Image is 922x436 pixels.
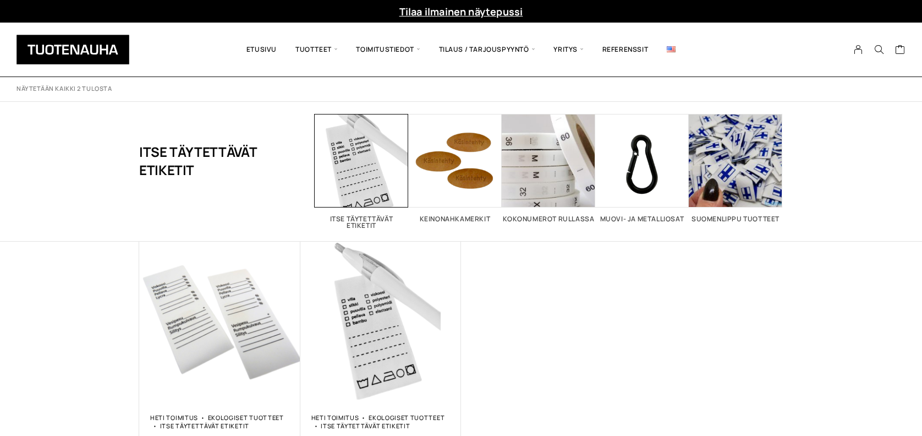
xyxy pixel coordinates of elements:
[408,216,502,222] h2: Keinonahkamerkit
[311,413,359,422] a: Heti toimitus
[895,44,905,57] a: Cart
[667,46,676,52] img: English
[869,45,890,54] button: Search
[689,114,782,222] a: Visit product category Suomenlippu tuotteet
[160,422,249,430] a: Itse täytettävät etiketit
[593,31,658,68] a: Referenssit
[208,413,284,422] a: Ekologiset tuotteet
[369,413,444,422] a: Ekologiset tuotteet
[399,5,523,18] a: Tilaa ilmainen näytepussi
[17,85,112,93] p: Näytetään kaikki 2 tulosta
[150,413,198,422] a: Heti toimitus
[848,45,869,54] a: My Account
[286,31,347,68] span: Tuotteet
[17,35,129,64] img: Tuotenauha Oy
[347,31,429,68] span: Toimitustiedot
[595,216,689,222] h2: Muovi- ja metalliosat
[321,422,410,430] a: Itse täytettävät etiketit
[237,31,286,68] a: Etusivu
[502,216,595,222] h2: Kokonumerot rullassa
[139,114,260,208] h1: Itse täytettävät etiketit
[544,31,592,68] span: Yritys
[408,114,502,222] a: Visit product category Keinonahkamerkit
[689,216,782,222] h2: Suomenlippu tuotteet
[315,114,408,229] a: Visit product category Itse täytettävät etiketit
[502,114,595,222] a: Visit product category Kokonumerot rullassa
[430,31,545,68] span: Tilaus / Tarjouspyyntö
[595,114,689,222] a: Visit product category Muovi- ja metalliosat
[315,216,408,229] h2: Itse täytettävät etiketit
